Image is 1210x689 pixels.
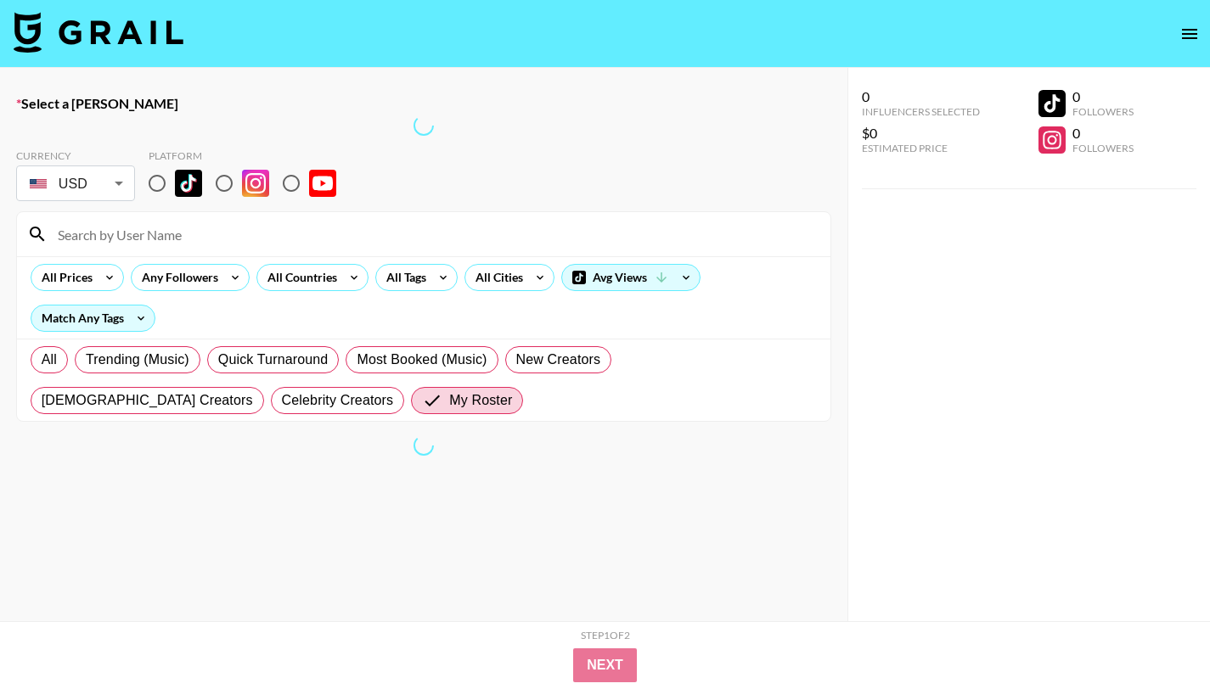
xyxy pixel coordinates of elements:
[516,350,601,370] span: New Creators
[257,265,340,290] div: All Countries
[862,142,980,154] div: Estimated Price
[42,350,57,370] span: All
[1173,17,1207,51] button: open drawer
[16,95,831,112] label: Select a [PERSON_NAME]
[175,170,202,197] img: TikTok
[42,390,253,411] span: [DEMOGRAPHIC_DATA] Creators
[31,265,96,290] div: All Prices
[218,350,329,370] span: Quick Turnaround
[414,435,434,456] span: Refreshing bookers, clients, countries, tags, cities, talent, talent, talent...
[357,350,487,370] span: Most Booked (Music)
[862,88,980,105] div: 0
[16,149,135,162] div: Currency
[132,265,222,290] div: Any Followers
[449,390,512,411] span: My Roster
[1072,88,1134,105] div: 0
[14,12,183,53] img: Grail Talent
[1072,125,1134,142] div: 0
[20,169,132,199] div: USD
[1072,105,1134,118] div: Followers
[862,105,980,118] div: Influencers Selected
[309,170,336,197] img: YouTube
[414,115,434,136] span: Refreshing bookers, clients, countries, tags, cities, talent, talent, talent...
[31,305,155,331] div: Match Any Tags
[1072,142,1134,154] div: Followers
[48,221,820,248] input: Search by User Name
[86,350,189,370] span: Trending (Music)
[581,629,630,641] div: Step 1 of 2
[376,265,430,290] div: All Tags
[465,265,526,290] div: All Cities
[573,648,637,682] button: Next
[562,265,700,290] div: Avg Views
[242,170,269,197] img: Instagram
[149,149,350,162] div: Platform
[282,390,394,411] span: Celebrity Creators
[862,125,980,142] div: $0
